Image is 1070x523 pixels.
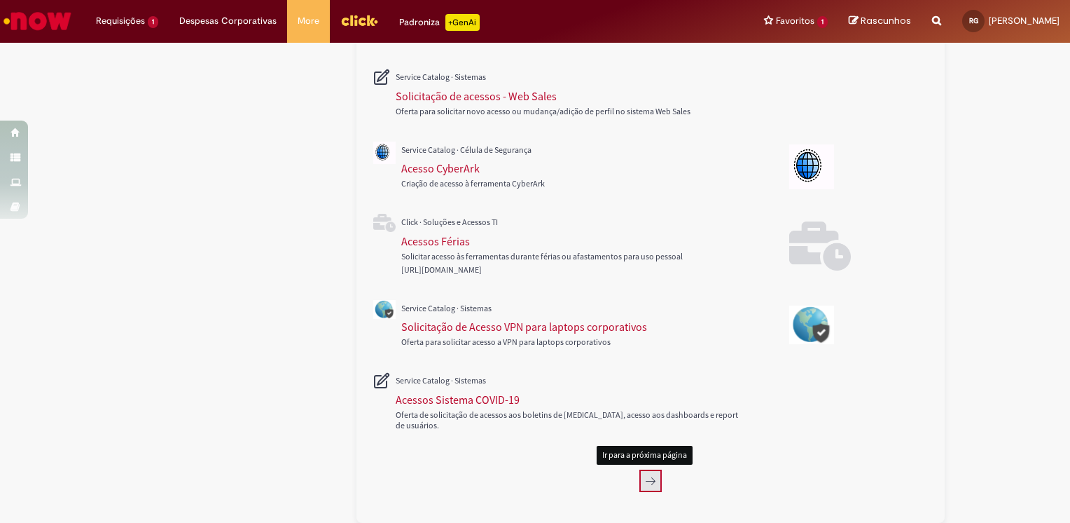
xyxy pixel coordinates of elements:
span: [PERSON_NAME] [989,15,1059,27]
a: Rascunhos [849,15,911,28]
p: +GenAi [445,14,480,31]
span: 1 [817,16,828,28]
span: Rascunhos [861,14,911,27]
div: Padroniza [399,14,480,31]
span: Requisições [96,14,145,28]
span: More [298,14,319,28]
span: RG [969,16,978,25]
span: Favoritos [776,14,814,28]
img: click_logo_yellow_360x200.png [340,10,378,31]
span: Despesas Corporativas [179,14,277,28]
img: ServiceNow [1,7,74,35]
span: 1 [148,16,158,28]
